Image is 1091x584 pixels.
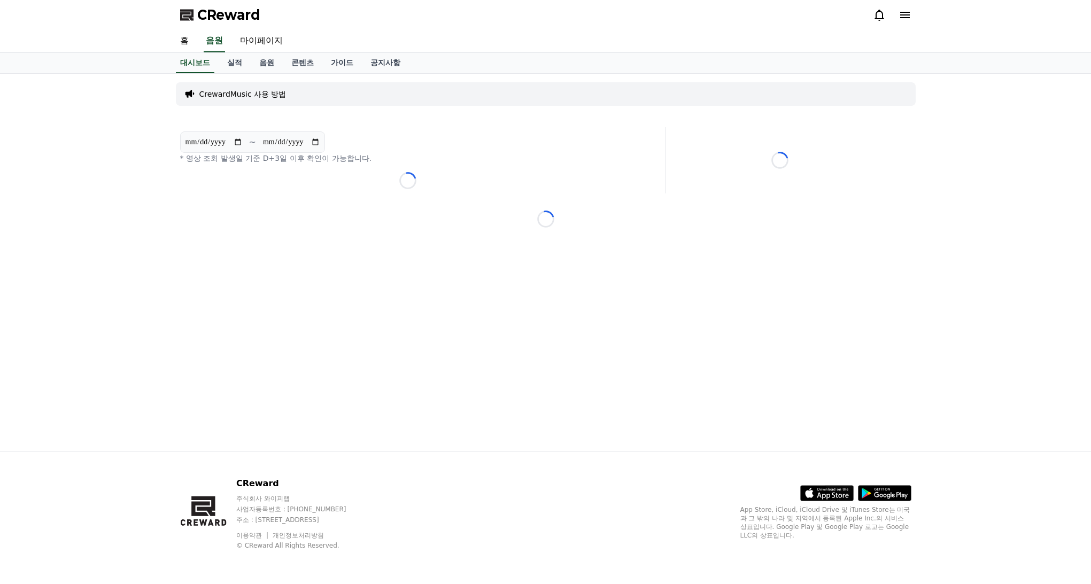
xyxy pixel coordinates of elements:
a: 실적 [219,53,251,73]
p: ~ [249,136,256,149]
a: 홈 [172,30,197,52]
a: 음원 [251,53,283,73]
a: CReward [180,6,260,24]
p: * 영상 조회 발생일 기준 D+3일 이후 확인이 가능합니다. [180,153,636,163]
a: 콘텐츠 [283,53,322,73]
p: 주소 : [STREET_ADDRESS] [236,516,367,524]
a: 음원 [204,30,225,52]
p: © CReward All Rights Reserved. [236,541,367,550]
a: 대시보드 [176,53,214,73]
a: 이용약관 [236,532,270,539]
a: 개인정보처리방침 [273,532,324,539]
span: CReward [197,6,260,24]
p: CReward [236,477,367,490]
a: 가이드 [322,53,362,73]
p: App Store, iCloud, iCloud Drive 및 iTunes Store는 미국과 그 밖의 나라 및 지역에서 등록된 Apple Inc.의 서비스 상표입니다. Goo... [740,505,911,540]
p: 사업자등록번호 : [PHONE_NUMBER] [236,505,367,513]
a: CrewardMusic 사용 방법 [199,89,287,99]
p: 주식회사 와이피랩 [236,494,367,503]
a: 공지사항 [362,53,409,73]
a: 마이페이지 [231,30,291,52]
